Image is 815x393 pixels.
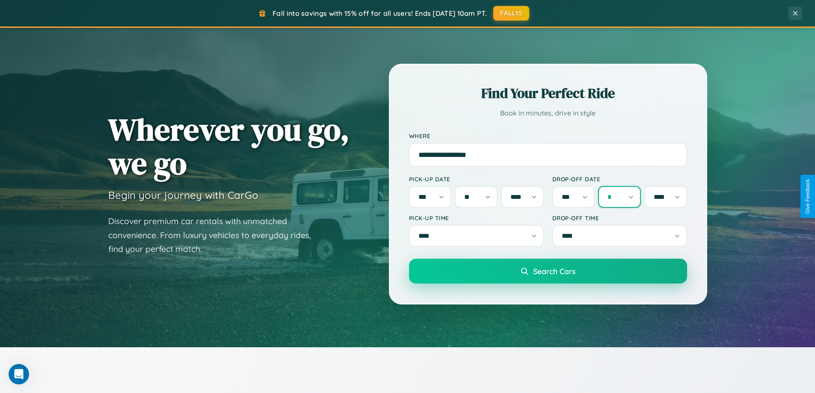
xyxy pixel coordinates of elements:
div: Give Feedback [805,179,811,214]
label: Drop-off Time [552,214,687,222]
label: Pick-up Time [409,214,544,222]
h1: Wherever you go, we go [108,112,350,180]
p: Discover premium car rentals with unmatched convenience. From luxury vehicles to everyday rides, ... [108,214,322,256]
label: Where [409,132,687,139]
label: Pick-up Date [409,175,544,183]
span: Search Cars [533,266,575,276]
label: Drop-off Date [552,175,687,183]
button: Search Cars [409,259,687,284]
p: Book in minutes, drive in style [409,107,687,119]
span: Fall into savings with 15% off for all users! Ends [DATE] 10am PT. [273,9,487,18]
h2: Find Your Perfect Ride [409,84,687,103]
h3: Begin your journey with CarGo [108,189,258,201]
button: FALL15 [493,6,529,21]
iframe: Intercom live chat [9,364,29,384]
